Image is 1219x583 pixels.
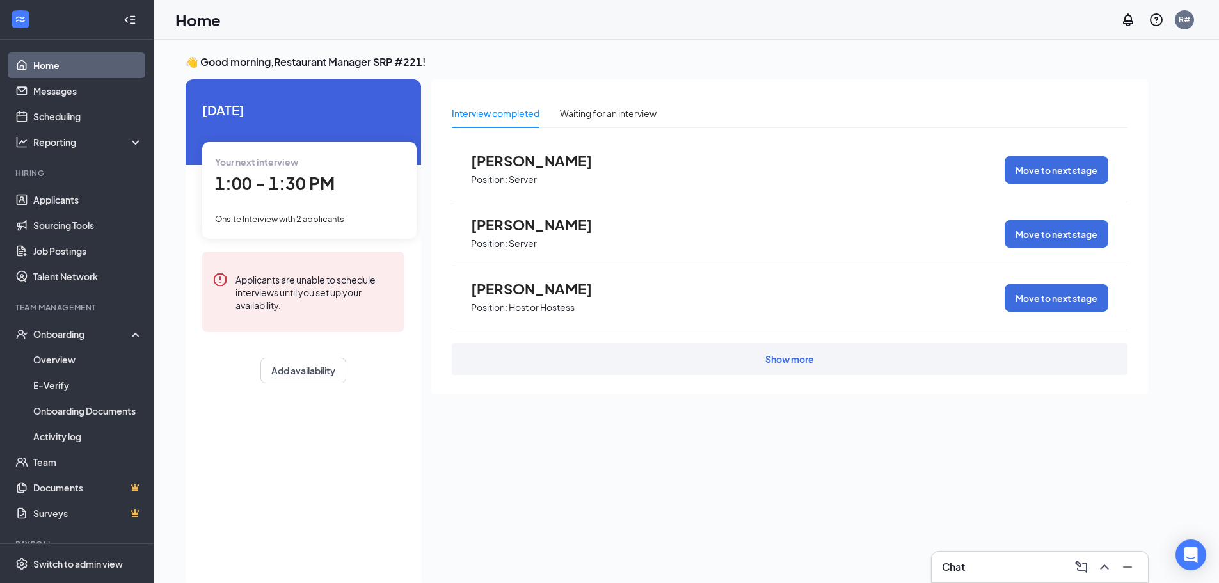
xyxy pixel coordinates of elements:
[1097,559,1112,575] svg: ChevronUp
[1120,559,1135,575] svg: Minimize
[260,358,346,383] button: Add availability
[765,353,814,365] div: Show more
[1005,284,1108,312] button: Move to next stage
[215,214,344,224] span: Onsite Interview with 2 applicants
[471,152,612,169] span: [PERSON_NAME]
[33,104,143,129] a: Scheduling
[1074,559,1089,575] svg: ComposeMessage
[33,187,143,212] a: Applicants
[215,173,335,194] span: 1:00 - 1:30 PM
[235,272,394,312] div: Applicants are unable to schedule interviews until you set up your availability.
[1179,14,1190,25] div: R#
[471,237,507,250] p: Position:
[452,106,539,120] div: Interview completed
[471,280,612,297] span: [PERSON_NAME]
[33,372,143,398] a: E-Verify
[33,136,143,148] div: Reporting
[33,557,123,570] div: Switch to admin view
[471,301,507,314] p: Position:
[33,238,143,264] a: Job Postings
[509,237,537,250] p: Server
[33,347,143,372] a: Overview
[33,398,143,424] a: Onboarding Documents
[1094,557,1115,577] button: ChevronUp
[509,173,537,186] p: Server
[1071,557,1092,577] button: ComposeMessage
[202,100,404,120] span: [DATE]
[33,424,143,449] a: Activity log
[33,328,132,340] div: Onboarding
[33,212,143,238] a: Sourcing Tools
[33,52,143,78] a: Home
[1005,156,1108,184] button: Move to next stage
[1175,539,1206,570] div: Open Intercom Messenger
[1120,12,1136,28] svg: Notifications
[509,301,575,314] p: Host or Hostess
[212,272,228,287] svg: Error
[1005,220,1108,248] button: Move to next stage
[471,216,612,233] span: [PERSON_NAME]
[471,173,507,186] p: Position:
[1149,12,1164,28] svg: QuestionInfo
[33,449,143,475] a: Team
[15,302,140,313] div: Team Management
[123,13,136,26] svg: Collapse
[175,9,221,31] h1: Home
[15,168,140,179] div: Hiring
[942,560,965,574] h3: Chat
[33,500,143,526] a: SurveysCrown
[560,106,657,120] div: Waiting for an interview
[33,78,143,104] a: Messages
[15,539,140,550] div: Payroll
[33,264,143,289] a: Talent Network
[33,475,143,500] a: DocumentsCrown
[186,55,1148,69] h3: 👋 Good morning, Restaurant Manager SRP #221 !
[215,156,298,168] span: Your next interview
[15,328,28,340] svg: UserCheck
[15,557,28,570] svg: Settings
[1117,557,1138,577] button: Minimize
[15,136,28,148] svg: Analysis
[14,13,27,26] svg: WorkstreamLogo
